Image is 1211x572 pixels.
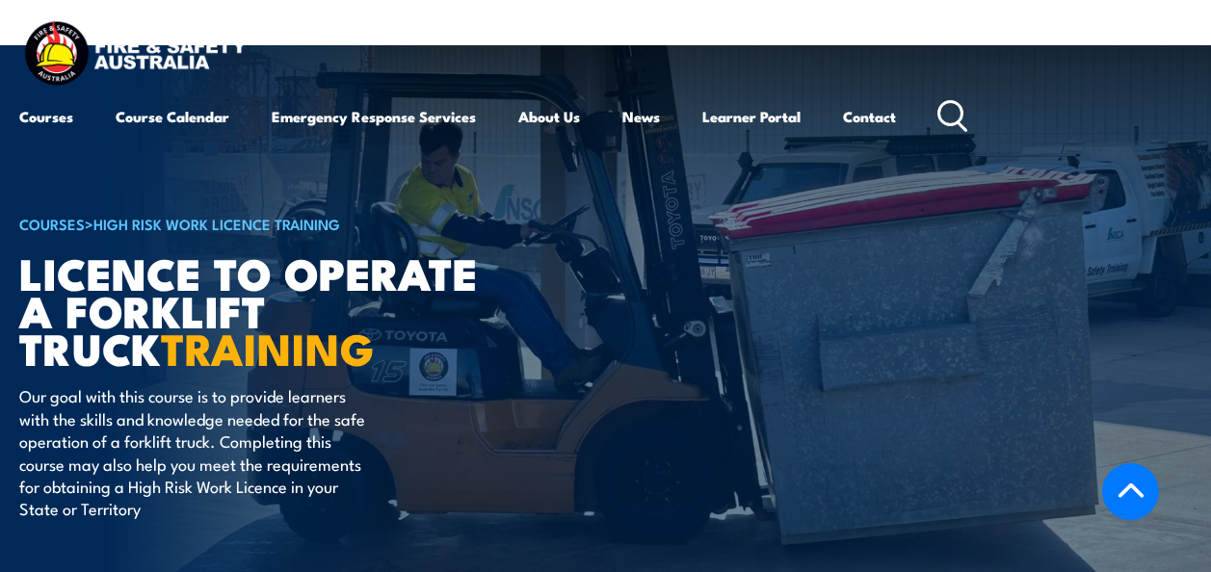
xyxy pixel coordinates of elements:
a: High Risk Work Licence Training [93,213,340,234]
a: Learner Portal [702,93,801,140]
strong: TRAINING [161,314,375,380]
a: Emergency Response Services [272,93,476,140]
a: Courses [19,93,73,140]
p: Our goal with this course is to provide learners with the skills and knowledge needed for the saf... [19,384,371,519]
a: Course Calendar [116,93,229,140]
a: Contact [843,93,896,140]
a: News [622,93,660,140]
a: COURSES [19,213,85,234]
a: About Us [518,93,580,140]
h1: Licence to operate a forklift truck [19,253,495,366]
h6: > [19,212,495,235]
